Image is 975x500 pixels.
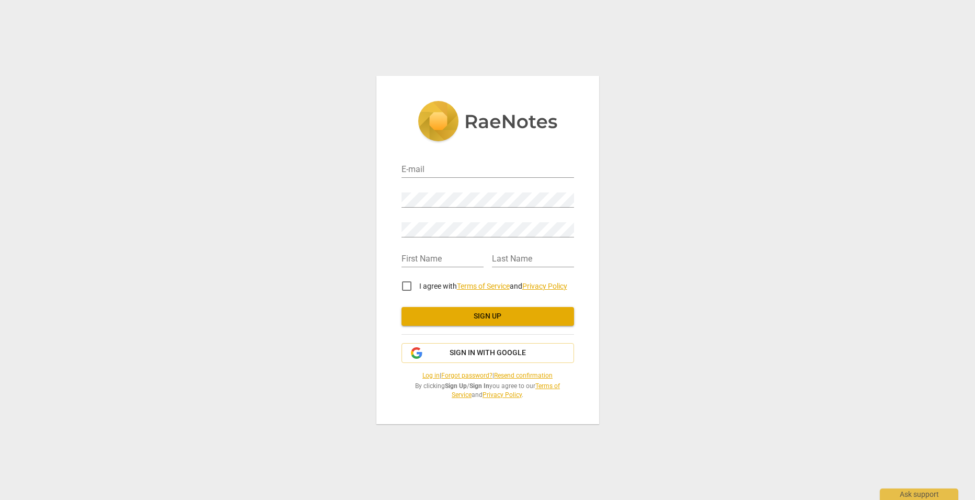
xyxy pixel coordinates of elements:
a: Log in [422,372,440,379]
b: Sign In [469,382,489,390]
a: Privacy Policy [483,391,522,399]
span: Sign in with Google [450,348,526,358]
span: By clicking / you agree to our and . [402,382,574,399]
b: Sign Up [445,382,467,390]
div: Ask support [880,488,958,500]
a: Resend confirmation [494,372,553,379]
button: Sign up [402,307,574,326]
button: Sign in with Google [402,343,574,363]
span: Sign up [410,311,566,322]
img: 5ac2273c67554f335776073100b6d88f.svg [418,101,558,144]
a: Privacy Policy [522,282,567,290]
a: Terms of Service [457,282,510,290]
span: | | [402,371,574,380]
span: I agree with and [419,282,567,290]
a: Terms of Service [452,382,560,399]
a: Forgot password? [441,372,492,379]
